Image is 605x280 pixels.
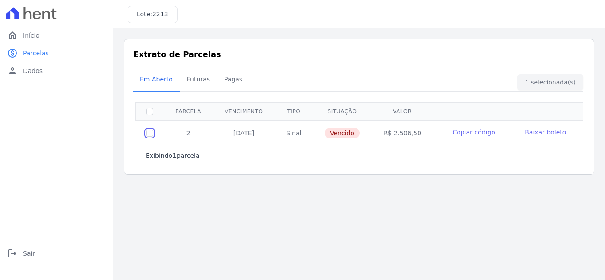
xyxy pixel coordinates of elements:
[4,44,110,62] a: paidParcelas
[452,129,495,136] span: Copiar código
[152,11,168,18] span: 2213
[4,62,110,80] a: personDados
[213,120,275,146] td: [DATE]
[372,102,433,120] th: Valor
[146,151,200,160] p: Exibindo parcela
[213,102,275,120] th: Vencimento
[180,69,217,92] a: Futuras
[7,48,18,58] i: paid
[4,245,110,262] a: logoutSair
[525,129,566,136] span: Baixar boleto
[525,128,566,137] a: Baixar boleto
[217,69,249,92] a: Pagas
[325,128,360,138] span: Vencido
[23,31,39,40] span: Início
[172,152,177,159] b: 1
[23,249,35,258] span: Sair
[372,120,433,146] td: R$ 2.506,50
[133,69,180,92] a: Em Aberto
[164,102,213,120] th: Parcela
[7,65,18,76] i: person
[23,66,43,75] span: Dados
[7,248,18,259] i: logout
[135,70,178,88] span: Em Aberto
[313,102,372,120] th: Situação
[444,128,504,137] button: Copiar código
[275,120,313,146] td: Sinal
[275,102,313,120] th: Tipo
[137,10,168,19] h3: Lote:
[133,48,585,60] h3: Extrato de Parcelas
[164,120,213,146] td: 2
[4,27,110,44] a: homeInício
[219,70,248,88] span: Pagas
[182,70,215,88] span: Futuras
[7,30,18,41] i: home
[23,49,49,58] span: Parcelas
